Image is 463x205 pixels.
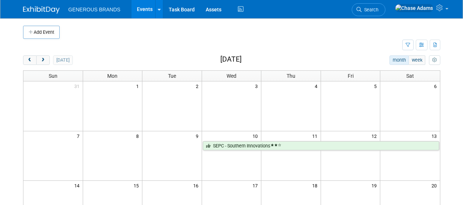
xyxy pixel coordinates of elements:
[395,4,433,12] img: Chase Adams
[195,81,202,91] span: 2
[195,131,202,140] span: 9
[74,181,83,190] span: 14
[203,141,439,151] a: SEPC - Southern Innovations
[314,81,321,91] span: 4
[348,73,354,79] span: Fri
[406,73,414,79] span: Sat
[431,131,440,140] span: 13
[36,55,50,65] button: next
[227,73,236,79] span: Wed
[371,131,380,140] span: 12
[287,73,295,79] span: Thu
[252,131,261,140] span: 10
[193,181,202,190] span: 16
[432,58,437,63] i: Personalize Calendar
[429,55,440,65] button: myCustomButton
[254,81,261,91] span: 3
[371,181,380,190] span: 19
[373,81,380,91] span: 5
[408,55,425,65] button: week
[352,3,385,16] a: Search
[311,131,321,140] span: 11
[133,181,142,190] span: 15
[311,181,321,190] span: 18
[23,26,60,39] button: Add Event
[168,73,176,79] span: Tue
[74,81,83,91] span: 31
[23,55,37,65] button: prev
[23,6,60,14] img: ExhibitDay
[220,55,242,63] h2: [DATE]
[76,131,83,140] span: 7
[433,81,440,91] span: 6
[53,55,72,65] button: [DATE]
[68,7,120,12] span: GENEROUS BRANDS
[107,73,117,79] span: Mon
[431,181,440,190] span: 20
[49,73,57,79] span: Sun
[389,55,409,65] button: month
[252,181,261,190] span: 17
[362,7,378,12] span: Search
[135,131,142,140] span: 8
[135,81,142,91] span: 1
